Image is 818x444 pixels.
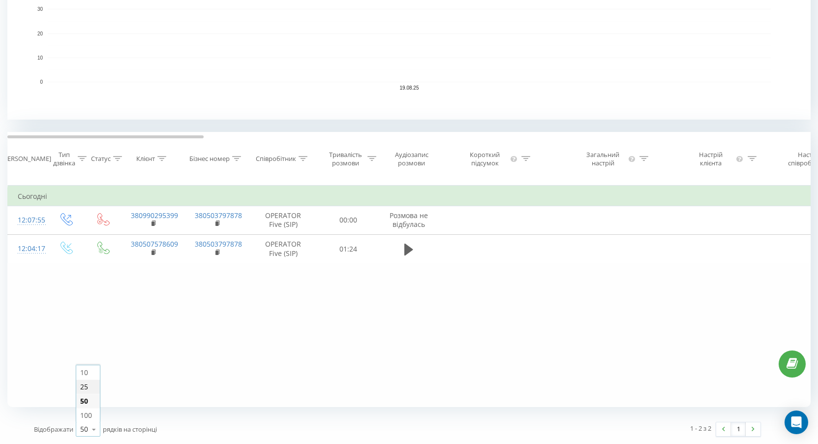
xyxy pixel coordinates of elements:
div: Загальний настрій [579,151,627,167]
div: 12:07:55 [18,211,37,230]
td: 01:24 [318,235,379,263]
td: OPERATOR Five (SIP) [249,235,318,263]
span: 10 [80,368,88,377]
span: рядків на сторінці [103,425,157,434]
span: 50 [80,396,88,406]
div: Аудіозапис розмови [388,151,435,167]
a: 380507578609 [131,239,178,249]
div: Настрій клієнта [688,151,733,167]
span: 25 [80,382,88,391]
text: 10 [37,55,43,61]
div: 50 [80,424,88,434]
div: Бізнес номер [189,155,230,163]
a: 380503797878 [195,239,242,249]
div: 1 - 2 з 2 [690,423,711,433]
div: Клієнт [136,155,155,163]
a: 380503797878 [195,211,242,220]
td: OPERATOR Five (SIP) [249,206,318,234]
text: 19.08.25 [400,85,419,91]
a: 380990295399 [131,211,178,220]
a: 1 [731,422,746,436]
div: Тривалість розмови [326,151,365,167]
span: Відображати [34,425,73,434]
span: Розмова не відбулась [390,211,428,229]
div: 12:04:17 [18,239,37,258]
text: 20 [37,31,43,36]
div: [PERSON_NAME] [1,155,51,163]
text: 0 [40,79,43,85]
div: Тип дзвінка [53,151,75,167]
span: 100 [80,411,92,420]
div: Співробітник [256,155,296,163]
div: Короткий підсумок [461,151,509,167]
div: Open Intercom Messenger [785,411,808,434]
text: 30 [37,7,43,12]
div: Статус [91,155,111,163]
td: 00:00 [318,206,379,234]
